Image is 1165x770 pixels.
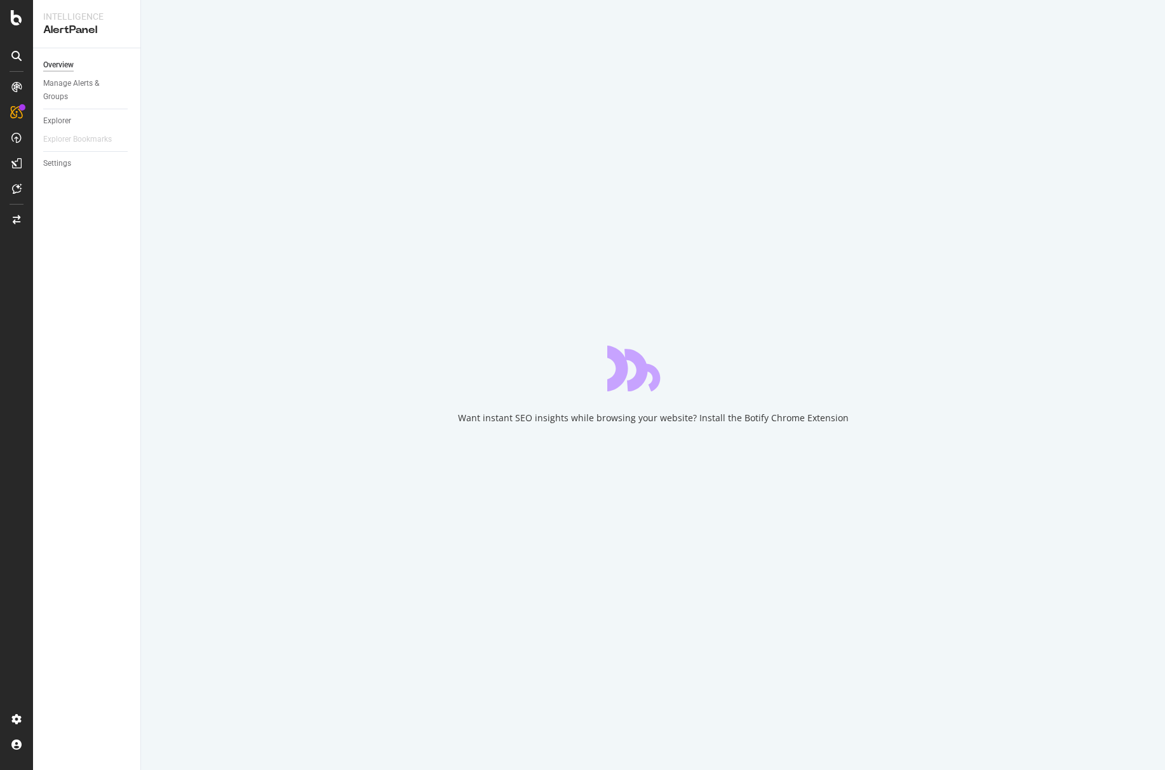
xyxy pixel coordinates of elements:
a: Manage Alerts & Groups [43,77,131,104]
a: Explorer Bookmarks [43,133,125,146]
div: Manage Alerts & Groups [43,77,119,104]
a: Explorer [43,114,131,128]
a: Overview [43,58,131,72]
div: Explorer [43,114,71,128]
a: Settings [43,157,131,170]
div: Settings [43,157,71,170]
div: Explorer Bookmarks [43,133,112,146]
div: Want instant SEO insights while browsing your website? Install the Botify Chrome Extension [458,412,849,424]
div: AlertPanel [43,23,130,37]
div: animation [607,346,699,391]
div: Intelligence [43,10,130,23]
div: Overview [43,58,74,72]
